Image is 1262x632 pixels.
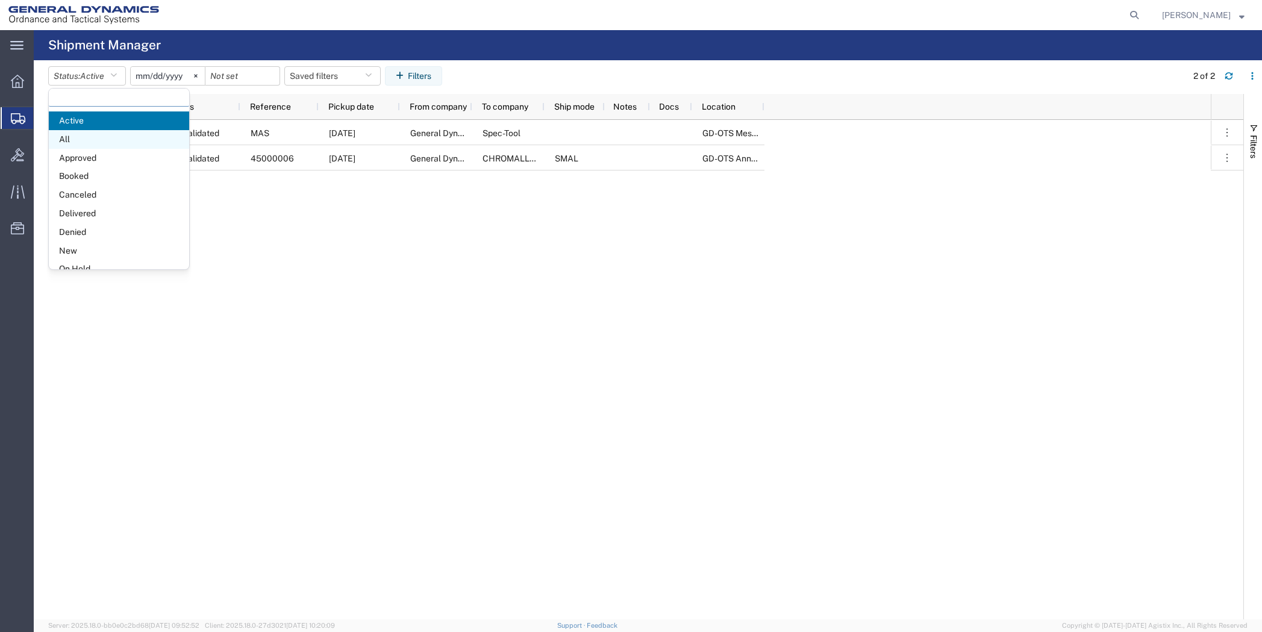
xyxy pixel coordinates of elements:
span: On Hold [49,260,189,278]
span: From company [410,102,467,111]
span: Docs [659,102,679,111]
span: General Dynamics - OTS [410,154,501,163]
span: [DATE] 10:20:09 [286,622,335,629]
span: [DATE] 09:52:52 [149,622,199,629]
a: Support [557,622,587,629]
button: [PERSON_NAME] [1161,8,1245,22]
span: General Dynamics - OTS [410,128,501,138]
span: Booked [49,167,189,186]
span: Active [80,71,104,81]
span: Filters [1249,135,1258,158]
span: Validated [183,120,219,146]
button: Filters [385,66,442,86]
span: 45000006 [251,154,294,163]
span: Client: 2025.18.0-27d3021 [205,622,335,629]
span: GD-OTS Anniston (Commerce) [702,154,819,163]
span: Denied [49,223,189,242]
span: Mariano Maldonado [1162,8,1231,22]
span: MAS [251,128,269,138]
span: All [49,130,189,149]
span: GD-OTS Mesquite [702,128,771,138]
a: Feedback [587,622,617,629]
img: logo [8,6,159,24]
span: Copyright © [DATE]-[DATE] Agistix Inc., All Rights Reserved [1062,621,1248,631]
span: SMAL [555,154,578,163]
span: Location [702,102,736,111]
span: To company [482,102,528,111]
button: Saved filters [284,66,381,86]
input: Not set [131,67,205,85]
span: Notes [613,102,637,111]
input: Not set [205,67,280,85]
div: 2 of 2 [1193,70,1215,83]
span: New [49,242,189,260]
span: CHROMALLOY SAN DIEGO [483,154,629,163]
h4: Shipment Manager [48,30,161,60]
button: Status:Active [48,66,126,86]
span: 08/15/2025 [329,128,355,138]
span: Ship mode [554,102,595,111]
span: Pickup date [328,102,374,111]
span: Approved [49,149,189,167]
span: Reference [250,102,291,111]
span: Validated [183,146,219,171]
span: Active [49,111,189,130]
span: Spec-Tool [483,128,520,138]
span: Server: 2025.18.0-bb0e0c2bd68 [48,622,199,629]
span: 08/15/2025 [329,154,355,163]
span: Canceled [49,186,189,204]
span: Delivered [49,204,189,223]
